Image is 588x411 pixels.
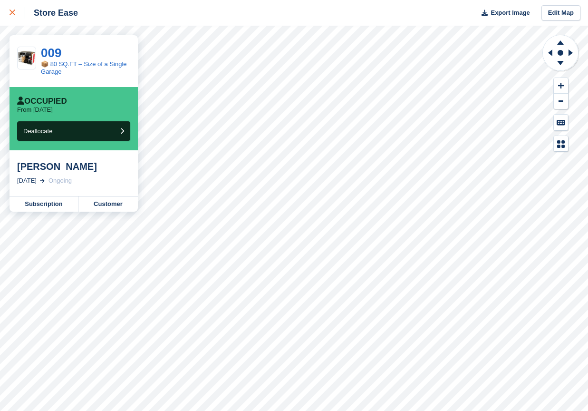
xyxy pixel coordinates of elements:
[17,97,67,106] div: Occupied
[41,46,61,60] a: 009
[41,60,127,75] a: 📦 80 SQ.FT – Size of a Single Garage
[23,127,52,135] span: Deallocate
[10,196,78,212] a: Subscription
[476,5,530,21] button: Export Image
[18,50,36,65] img: 70%20SQ%20FT%20Unit.jpg
[554,94,568,109] button: Zoom Out
[554,78,568,94] button: Zoom In
[17,161,130,172] div: [PERSON_NAME]
[554,136,568,152] button: Map Legend
[554,115,568,130] button: Keyboard Shortcuts
[40,179,45,183] img: arrow-right-light-icn-cde0832a797a2874e46488d9cf13f60e5c3a73dbe684e267c42b8395dfbc2abf.svg
[491,8,530,18] span: Export Image
[78,196,138,212] a: Customer
[541,5,580,21] a: Edit Map
[17,121,130,141] button: Deallocate
[17,176,37,186] div: [DATE]
[17,106,53,114] p: From [DATE]
[25,7,78,19] div: Store Ease
[48,176,72,186] div: Ongoing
